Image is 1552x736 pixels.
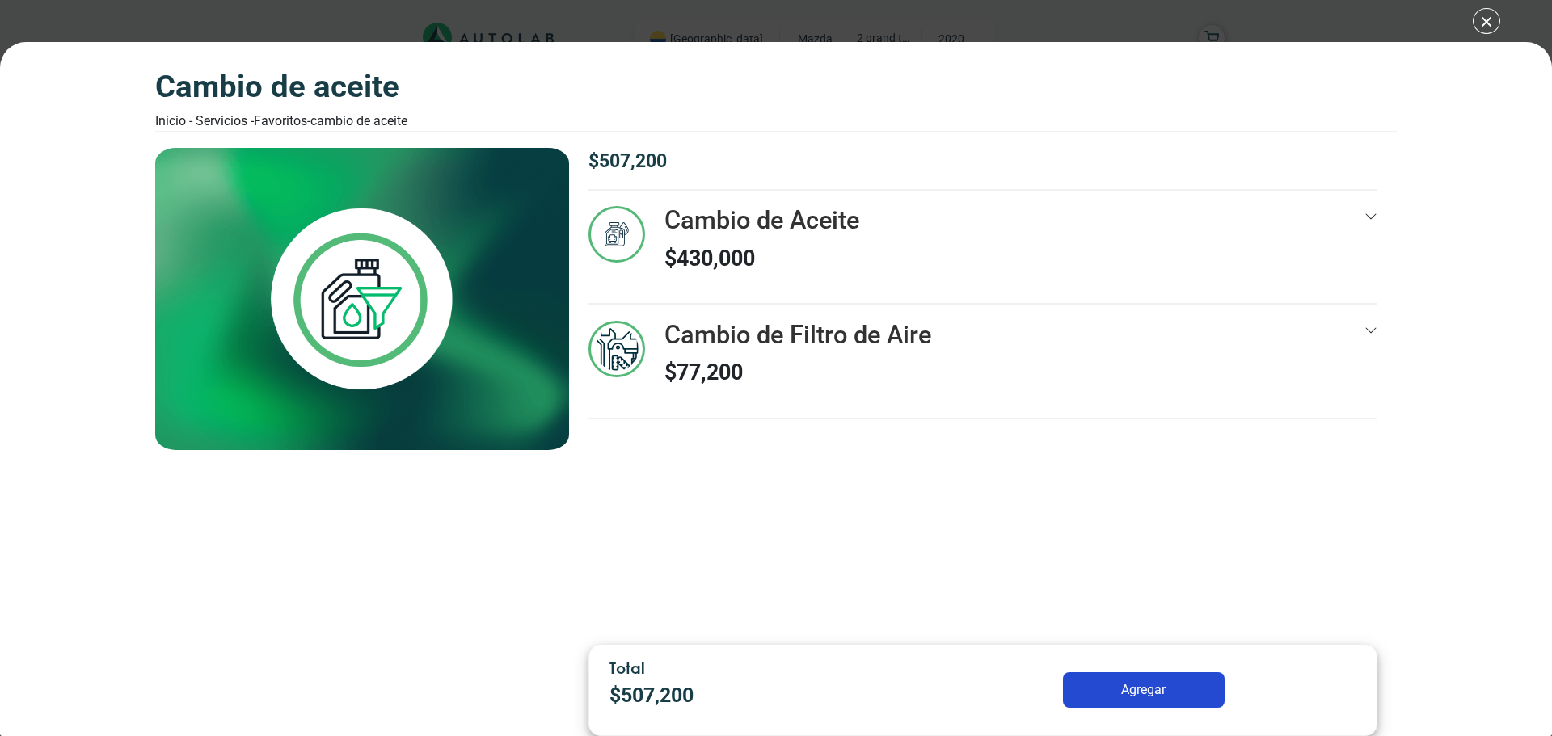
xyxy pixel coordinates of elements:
p: $ 430,000 [664,242,859,275]
span: Total [609,658,645,677]
p: $ 507,200 [588,148,1377,176]
h3: Cambio de Filtro de Aire [664,321,931,351]
button: Agregar [1063,672,1225,708]
div: Inicio - Servicios - Favoritos - [155,111,407,131]
p: $ 507,200 [609,680,907,710]
img: cambio_de_aceite-v3.svg [588,206,645,263]
h3: Cambio de Aceite [664,206,859,236]
h3: Cambio de Aceite [155,68,407,105]
font: Cambio de Aceite [310,113,407,128]
p: $ 77,200 [664,356,931,389]
img: mantenimiento_general-v3.svg [588,321,645,377]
